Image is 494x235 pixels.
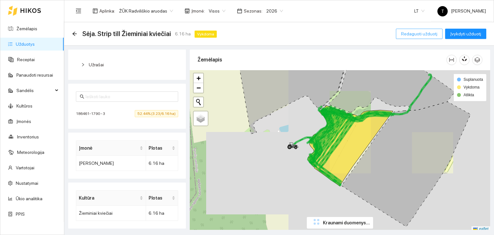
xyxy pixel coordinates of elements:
span: calendar [237,8,242,14]
td: 6.16 ha [146,206,178,221]
span: shop [185,8,190,14]
span: Vykdoma [463,85,480,89]
a: Ūkio analitika [16,196,42,201]
td: 6.16 ha [146,156,178,171]
button: menu-fold [72,5,85,17]
span: Atlikta [463,93,474,97]
button: Initiate a new search [194,97,203,107]
button: Redaguoti užduotį [396,29,443,39]
span: Visos [209,6,225,16]
div: Žemėlapis [197,51,446,69]
span: + [197,74,201,82]
span: Sėja. Strip till Žieminiai kviečiai [82,29,171,39]
a: Įmonės [16,119,31,124]
span: LT [414,6,425,16]
span: [PERSON_NAME] [437,8,486,14]
span: 186461-1790 - 3 [76,110,108,117]
span: Vykdoma [195,31,217,38]
span: search [80,94,84,99]
span: 2026 [266,6,283,16]
span: 6.16 ha [175,30,191,37]
button: Įvykdyti užduotį [445,29,486,39]
span: − [197,84,201,92]
span: Suplanuota [463,77,483,82]
a: Zoom in [194,73,203,83]
th: this column's title is Plotas,this column is sortable [146,191,178,206]
span: Plotas [149,194,170,202]
span: Įvykdyti užduotį [450,30,481,37]
th: this column's title is Plotas,this column is sortable [146,141,178,156]
a: Žemėlapis [16,26,37,31]
a: Layers [194,111,208,126]
div: Užrašai [76,57,178,72]
span: menu-fold [76,8,81,14]
td: Žieminiai kviečiai [76,206,146,221]
a: Receptai [17,57,35,62]
a: Nustatymai [16,181,38,186]
a: Zoom out [194,83,203,93]
span: Plotas [149,145,170,152]
button: column-width [446,55,457,65]
div: Atgal [72,31,77,37]
span: Redaguoti užduotį [401,30,437,37]
a: Užduotys [16,42,35,47]
a: PPIS [16,211,25,217]
a: Leaflet [473,227,489,231]
a: Inventorius [17,134,39,139]
span: Kultūra [79,194,138,202]
span: Užrašai [89,62,104,67]
a: Panaudoti resursai [16,72,53,78]
td: [PERSON_NAME] [76,156,146,171]
span: Sezonas : [244,7,262,14]
a: Kultūros [16,103,32,108]
input: Ieškoti lauko [86,93,174,100]
span: 52.44% (3.23/6.16 ha) [135,110,178,117]
a: Redaguoti užduotį [396,31,443,36]
span: Įmonė [79,145,138,152]
span: T [441,6,444,16]
th: this column's title is Įmonė,this column is sortable [76,141,146,156]
a: Meteorologija [17,150,44,155]
span: arrow-left [72,31,77,36]
span: layout [93,8,98,14]
span: ŽŪK Radviliškio aruodas [119,6,173,16]
a: Vartotojai [16,165,34,170]
span: Įmonė : [191,7,205,14]
span: Sandėlis [16,84,53,97]
th: this column's title is Kultūra,this column is sortable [76,191,146,206]
span: Aplinka : [99,7,115,14]
span: right [81,63,85,67]
span: column-width [447,57,456,62]
span: Kraunami duomenys... [323,219,370,226]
